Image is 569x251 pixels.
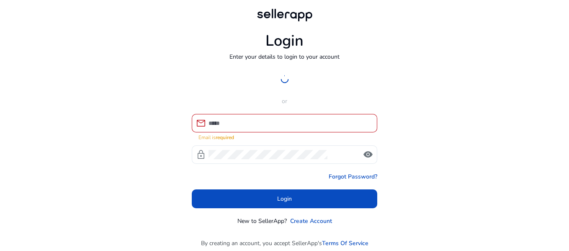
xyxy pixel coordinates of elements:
[237,217,287,225] p: New to SellerApp?
[265,32,304,50] h1: Login
[329,172,377,181] a: Forgot Password?
[196,150,206,160] span: lock
[192,189,377,208] button: Login
[229,52,340,61] p: Enter your details to login to your account
[198,132,371,141] mat-error: Email is
[322,239,368,248] a: Terms Of Service
[216,134,234,141] strong: required
[277,194,292,203] span: Login
[363,150,373,160] span: visibility
[196,118,206,128] span: mail
[192,97,377,106] p: or
[290,217,332,225] a: Create Account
